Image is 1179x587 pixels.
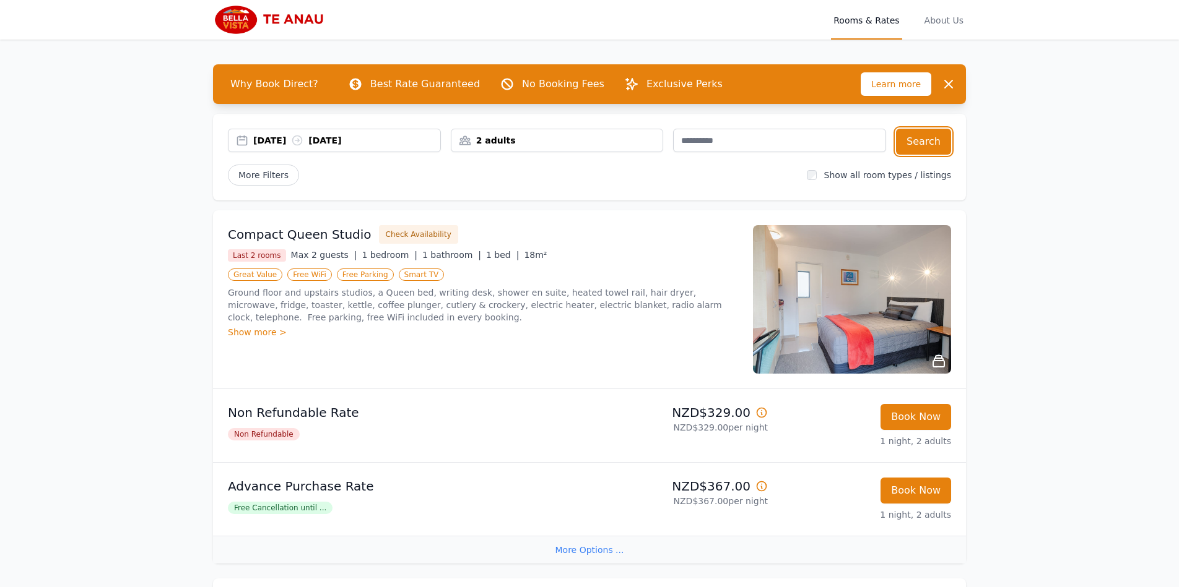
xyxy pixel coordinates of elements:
p: Non Refundable Rate [228,404,585,421]
button: Check Availability [379,225,458,244]
span: Free WiFi [287,268,332,281]
span: 18m² [524,250,547,260]
div: 2 adults [451,134,663,147]
p: Best Rate Guaranteed [370,77,480,92]
span: Learn more [861,72,931,96]
h3: Compact Queen Studio [228,226,372,243]
p: NZD$329.00 per night [594,421,768,434]
span: Free Parking [337,268,394,281]
span: Free Cancellation until ... [228,502,333,514]
p: NZD$367.00 [594,478,768,495]
div: [DATE] [DATE] [253,134,440,147]
div: Show more > [228,326,738,338]
p: 1 night, 2 adults [778,435,951,447]
span: Great Value [228,268,282,281]
span: 1 bed | [486,250,519,260]
span: Max 2 guests | [291,250,357,260]
img: Bella Vista Te Anau [213,5,333,35]
p: NZD$329.00 [594,404,768,421]
span: 1 bathroom | [422,250,481,260]
p: Exclusive Perks [646,77,723,92]
p: Advance Purchase Rate [228,478,585,495]
span: Smart TV [399,268,445,281]
button: Book Now [881,404,951,430]
p: No Booking Fees [522,77,604,92]
p: NZD$367.00 per night [594,495,768,507]
p: Ground floor and upstairs studios, a Queen bed, writing desk, shower en suite, heated towel rail,... [228,286,738,323]
div: More Options ... [213,536,966,563]
button: Book Now [881,478,951,503]
p: 1 night, 2 adults [778,508,951,521]
span: 1 bedroom | [362,250,417,260]
span: More Filters [228,165,299,186]
span: Why Book Direct? [220,72,328,96]
label: Show all room types / listings [824,170,951,180]
span: Last 2 rooms [228,249,286,262]
button: Search [896,129,951,155]
span: Non Refundable [228,428,300,440]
